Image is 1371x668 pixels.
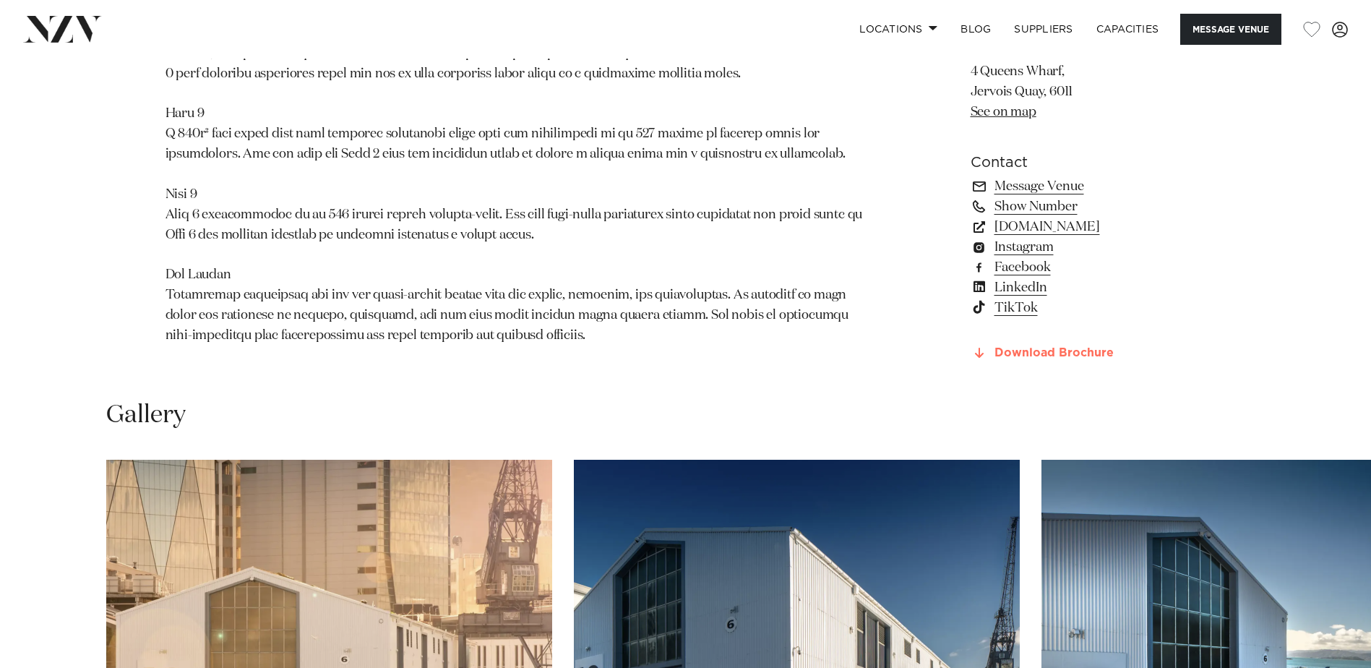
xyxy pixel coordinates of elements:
[971,152,1206,174] h6: Contact
[971,237,1206,257] a: Instagram
[949,14,1002,45] a: BLOG
[23,16,102,42] img: nzv-logo.png
[1002,14,1084,45] a: SUPPLIERS
[848,14,949,45] a: Locations
[971,347,1206,360] a: Download Brochure
[971,106,1036,119] a: See on map
[971,217,1206,237] a: [DOMAIN_NAME]
[106,399,186,432] h2: Gallery
[971,257,1206,278] a: Facebook
[971,298,1206,318] a: TikTok
[971,197,1206,217] a: Show Number
[971,176,1206,197] a: Message Venue
[1085,14,1171,45] a: Capacities
[1180,14,1281,45] button: Message Venue
[971,42,1206,123] p: Shed 6 4 Queens Wharf, Jervois Quay, 6011
[971,278,1206,298] a: LinkedIn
